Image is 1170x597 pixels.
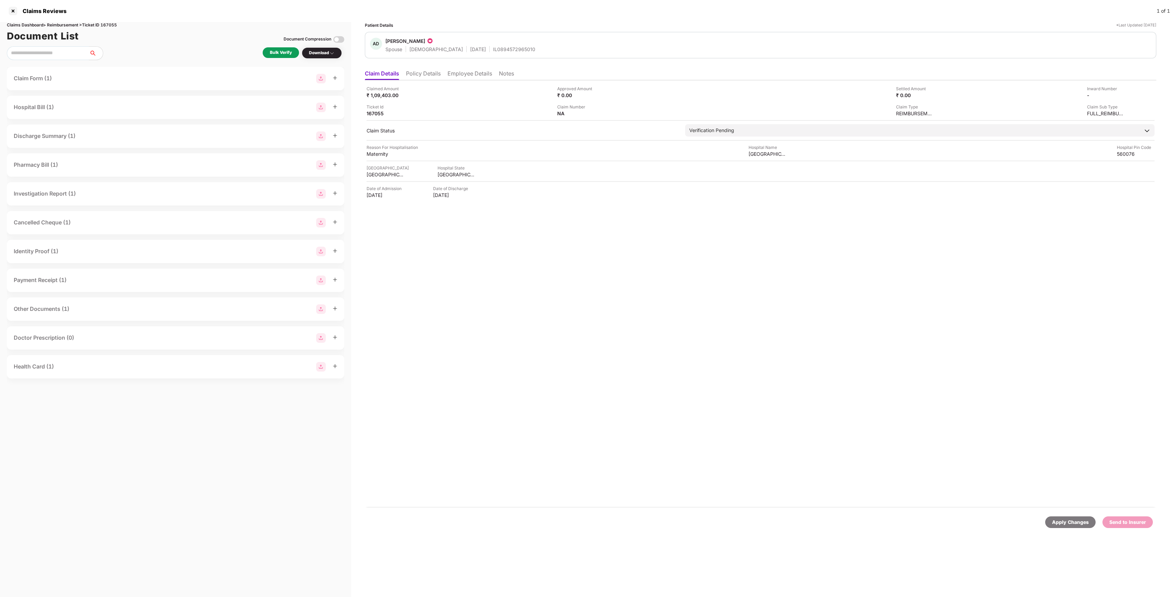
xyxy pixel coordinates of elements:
[14,132,75,140] div: Discharge Summary (1)
[7,28,79,44] h1: Document List
[316,304,326,314] img: svg+xml;base64,PHN2ZyBpZD0iR3JvdXBfMjg4MTMiIGRhdGEtbmFtZT0iR3JvdXAgMjg4MTMiIHhtbG5zPSJodHRwOi8vd3...
[557,85,595,92] div: Approved Amount
[499,70,514,80] li: Notes
[333,34,344,45] img: svg+xml;base64,PHN2ZyBpZD0iVG9nZ2xlLTMyeDMyIiB4bWxucz0iaHR0cDovL3d3dy53My5vcmcvMjAwMC9zdmciIHdpZH...
[14,305,69,313] div: Other Documents (1)
[1087,104,1125,110] div: Claim Sub Type
[270,49,292,56] div: Bulk Verify
[316,131,326,141] img: svg+xml;base64,PHN2ZyBpZD0iR3JvdXBfMjg4MTMiIGRhdGEtbmFtZT0iR3JvdXAgMjg4MTMiIHhtbG5zPSJodHRwOi8vd3...
[438,171,475,178] div: [GEOGRAPHIC_DATA]
[367,185,404,192] div: Date of Admission
[333,364,337,368] span: plus
[385,38,425,44] div: [PERSON_NAME]
[14,247,58,256] div: Identity Proof (1)
[14,276,67,284] div: Payment Receipt (1)
[316,218,326,227] img: svg+xml;base64,PHN2ZyBpZD0iR3JvdXBfMjg4MTMiIGRhdGEtbmFtZT0iR3JvdXAgMjg4MTMiIHhtbG5zPSJodHRwOi8vd3...
[367,127,678,134] div: Claim Status
[316,333,326,343] img: svg+xml;base64,PHN2ZyBpZD0iR3JvdXBfMjg4MTMiIGRhdGEtbmFtZT0iR3JvdXAgMjg4MTMiIHhtbG5zPSJodHRwOi8vd3...
[749,144,786,151] div: Hospital Name
[370,38,382,50] div: AD
[309,50,335,56] div: Download
[557,110,595,117] div: NA
[333,104,337,109] span: plus
[14,189,76,198] div: Investigation Report (1)
[1087,85,1125,92] div: Inward Number
[1117,144,1155,151] div: Hospital Pin Code
[1157,7,1170,15] div: 1 of 1
[316,189,326,199] img: svg+xml;base64,PHN2ZyBpZD0iR3JvdXBfMjg4MTMiIGRhdGEtbmFtZT0iR3JvdXAgMjg4MTMiIHhtbG5zPSJodHRwOi8vd3...
[433,185,471,192] div: Date of Discharge
[316,160,326,170] img: svg+xml;base64,PHN2ZyBpZD0iR3JvdXBfMjg4MTMiIGRhdGEtbmFtZT0iR3JvdXAgMjg4MTMiIHhtbG5zPSJodHRwOi8vd3...
[367,171,404,178] div: [GEOGRAPHIC_DATA]
[409,46,463,52] div: [DEMOGRAPHIC_DATA]
[284,36,331,43] div: Document Compression
[89,46,103,60] button: search
[367,192,404,198] div: [DATE]
[14,74,52,83] div: Claim Form (1)
[333,306,337,311] span: plus
[365,22,393,28] div: Patient Details
[367,104,404,110] div: Ticket Id
[493,46,535,52] div: IL0894572965010
[14,218,71,227] div: Cancelled Cheque (1)
[367,144,418,151] div: Reason For Hospitalisation
[427,37,433,44] img: icon
[896,104,934,110] div: Claim Type
[557,92,595,98] div: ₹ 0.00
[19,8,67,14] div: Claims Reviews
[896,92,934,98] div: ₹ 0.00
[365,70,399,80] li: Claim Details
[689,127,734,134] div: Verification Pending
[1087,92,1125,98] div: -
[1116,22,1156,28] div: *Last Updated [DATE]
[316,103,326,112] img: svg+xml;base64,PHN2ZyBpZD0iR3JvdXBfMjg4MTMiIGRhdGEtbmFtZT0iR3JvdXAgMjg4MTMiIHhtbG5zPSJodHRwOi8vd3...
[433,192,471,198] div: [DATE]
[367,85,404,92] div: Claimed Amount
[316,74,326,83] img: svg+xml;base64,PHN2ZyBpZD0iR3JvdXBfMjg4MTMiIGRhdGEtbmFtZT0iR3JvdXAgMjg4MTMiIHhtbG5zPSJodHRwOi8vd3...
[333,191,337,196] span: plus
[367,165,409,171] div: [GEOGRAPHIC_DATA]
[896,85,934,92] div: Settled Amount
[367,151,404,157] div: Maternity
[14,161,58,169] div: Pharmacy Bill (1)
[333,220,337,224] span: plus
[7,22,344,28] div: Claims Dashboard > Reimbursement > Ticket ID 167055
[329,50,335,56] img: svg+xml;base64,PHN2ZyBpZD0iRHJvcGRvd24tMzJ4MzIiIHhtbG5zPSJodHRwOi8vd3d3LnczLm9yZy8yMDAwL3N2ZyIgd2...
[333,162,337,167] span: plus
[316,362,326,372] img: svg+xml;base64,PHN2ZyBpZD0iR3JvdXBfMjg4MTMiIGRhdGEtbmFtZT0iR3JvdXAgMjg4MTMiIHhtbG5zPSJodHRwOi8vd3...
[749,151,786,157] div: [GEOGRAPHIC_DATA]
[316,276,326,285] img: svg+xml;base64,PHN2ZyBpZD0iR3JvdXBfMjg4MTMiIGRhdGEtbmFtZT0iR3JvdXAgMjg4MTMiIHhtbG5zPSJodHRwOi8vd3...
[333,335,337,340] span: plus
[316,247,326,256] img: svg+xml;base64,PHN2ZyBpZD0iR3JvdXBfMjg4MTMiIGRhdGEtbmFtZT0iR3JvdXAgMjg4MTMiIHhtbG5zPSJodHRwOi8vd3...
[333,133,337,138] span: plus
[896,110,934,117] div: REIMBURSEMENT
[438,165,475,171] div: Hospital State
[557,104,595,110] div: Claim Number
[333,248,337,253] span: plus
[367,92,404,98] div: ₹ 1,09,403.00
[89,50,103,56] span: search
[14,103,54,112] div: Hospital Bill (1)
[447,70,492,80] li: Employee Details
[14,333,74,342] div: Doctor Prescription (0)
[367,110,404,117] div: 167055
[1144,127,1150,134] img: downArrowIcon
[470,46,486,52] div: [DATE]
[1117,151,1155,157] div: 560076
[1052,518,1089,526] div: Apply Changes
[14,362,54,371] div: Health Card (1)
[1087,110,1125,117] div: FULL_REIMBURSEMENT
[406,70,441,80] li: Policy Details
[333,277,337,282] span: plus
[385,46,402,52] div: Spouse
[1109,518,1146,526] div: Send to Insurer
[333,75,337,80] span: plus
